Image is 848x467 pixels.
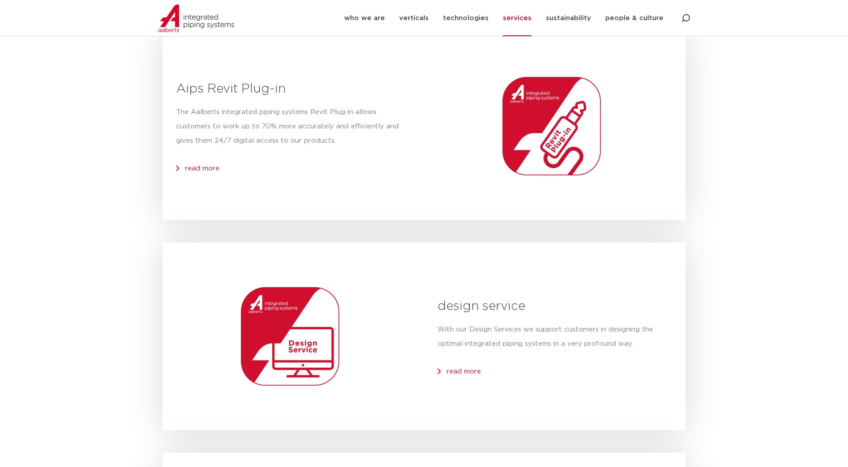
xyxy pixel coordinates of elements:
img: Aalberts_IPS_icon_revit_plugin_rgb.png.webp [424,32,679,220]
img: Aalberts_IPS_icon_design_service_rgb-1.png.webp [163,242,418,430]
a: read more [447,368,481,375]
a: read more [185,165,219,172]
h3: Aips Revit Plug-in [176,80,411,98]
p: The Aalberts integrated piping systems Revit Plug-in allows customers to work up to 70% more accu... [176,105,411,148]
h3: design service [438,297,672,315]
p: With our Design Services we support customers in designing the optimal integrated piping systems ... [438,323,672,351]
